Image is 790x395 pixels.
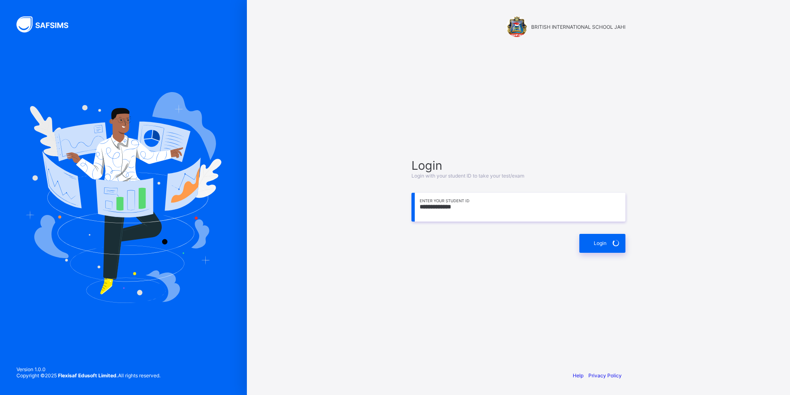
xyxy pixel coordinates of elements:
[531,24,625,30] span: BRITISH INTERNATIONAL SCHOOL JAHI
[16,16,78,32] img: SAFSIMS Logo
[594,240,606,246] span: Login
[588,372,622,379] a: Privacy Policy
[58,372,118,379] strong: Flexisaf Edusoft Limited.
[16,372,160,379] span: Copyright © 2025 All rights reserved.
[573,372,583,379] a: Help
[411,158,625,173] span: Login
[26,92,221,303] img: Hero Image
[411,173,524,179] span: Login with your student ID to take your test/exam
[16,366,160,372] span: Version 1.0.0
